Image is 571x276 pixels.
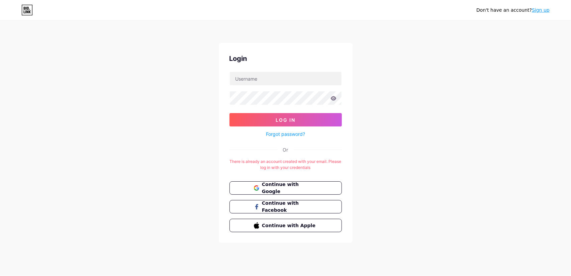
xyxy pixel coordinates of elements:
[262,200,317,214] span: Continue with Facebook
[266,130,305,137] a: Forgot password?
[262,181,317,195] span: Continue with Google
[230,72,342,85] input: Username
[229,159,342,171] div: There is already an account created with your email. Please log in with your credentials
[532,7,550,13] a: Sign up
[229,181,342,195] button: Continue with Google
[229,113,342,126] button: Log In
[283,146,288,153] div: Or
[476,7,550,14] div: Don't have an account?
[229,200,342,213] button: Continue with Facebook
[262,222,317,229] span: Continue with Apple
[229,54,342,64] div: Login
[229,219,342,232] button: Continue with Apple
[276,117,295,123] span: Log In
